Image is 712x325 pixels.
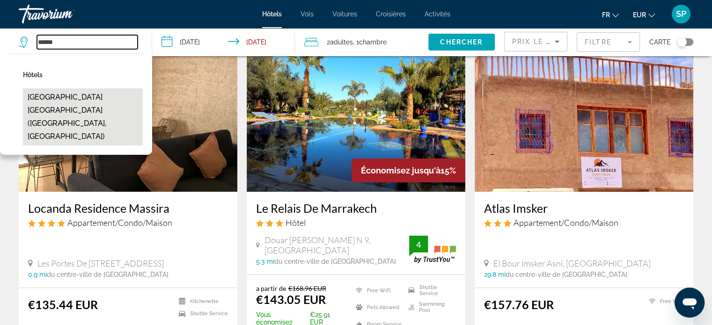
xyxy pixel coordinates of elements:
[514,217,618,228] span: Appartement/Condo/Maison
[409,239,428,250] div: 4
[440,38,483,46] span: Chercher
[327,36,353,49] span: 2
[28,271,47,278] span: 0.9 mi
[67,217,172,228] span: Appartement/Condo/Maison
[352,159,465,182] div: 15%
[256,217,456,228] div: 3 star Hotel
[28,217,228,228] div: 4 star Apartment
[351,284,404,296] li: Free WiFi
[256,258,274,265] span: 5.3 mi
[361,166,440,175] span: Économisez jusqu'à
[602,8,619,22] button: Change language
[675,288,705,318] iframe: Bouton de lancement de la fenêtre de messagerie
[484,271,506,278] span: 29.8 mi
[28,201,228,215] a: Locanda Residence Massira
[286,217,306,228] span: Hôtel
[152,28,295,56] button: Check-in date: Sep 21, 2025 Check-out date: Sep 27, 2025
[47,271,169,278] span: du centre-ville de [GEOGRAPHIC_DATA]
[484,217,684,228] div: 3 star Apartment
[274,258,396,265] span: du centre-ville de [GEOGRAPHIC_DATA]
[262,10,282,18] a: Hôtels
[633,11,646,19] span: EUR
[404,301,456,313] li: Swimming Pool
[577,32,640,52] button: Filter
[493,258,651,268] span: El Bour Imsker Asni, [GEOGRAPHIC_DATA]
[288,284,326,292] del: €168.96 EUR
[484,201,684,215] a: Atlas Imsker
[264,235,409,255] span: Douar [PERSON_NAME] N 9, [GEOGRAPHIC_DATA]
[295,28,428,56] button: Travelers: 2 adults, 0 children
[676,9,686,19] span: SP
[404,284,456,296] li: Shuttle Service
[670,38,693,46] button: Toggle map
[428,34,495,51] button: Chercher
[669,4,693,24] button: User Menu
[37,258,164,268] span: Les Portes De [STREET_ADDRESS]
[512,36,559,47] mat-select: Sort by
[174,297,228,305] li: Kitchenette
[644,297,684,305] li: Free WiFi
[506,271,627,278] span: du centre-ville de [GEOGRAPHIC_DATA]
[475,42,693,192] img: Hotel image
[376,10,406,18] a: Croisières
[649,36,670,49] span: Carte
[633,8,655,22] button: Change currency
[351,301,404,313] li: Pets Allowed
[19,2,112,26] a: Travorium
[425,10,450,18] a: Activités
[484,297,554,311] ins: €157.76 EUR
[23,68,143,81] p: Hôtels
[174,310,228,318] li: Shuttle Service
[247,42,465,192] img: Hotel image
[353,36,387,49] span: , 1
[330,38,353,46] span: Adultes
[512,38,586,45] span: Prix le plus bas
[409,236,456,263] img: trustyou-badge.svg
[28,297,98,311] ins: €135.44 EUR
[23,88,143,145] button: [GEOGRAPHIC_DATA] [GEOGRAPHIC_DATA] ([GEOGRAPHIC_DATA], [GEOGRAPHIC_DATA])
[256,201,456,215] a: Le Relais De Marrakech
[602,11,610,19] span: fr
[332,10,357,18] a: Voitures
[256,292,326,306] ins: €143.05 EUR
[359,38,387,46] span: Chambre
[256,284,286,292] span: a partir de
[301,10,314,18] a: Vols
